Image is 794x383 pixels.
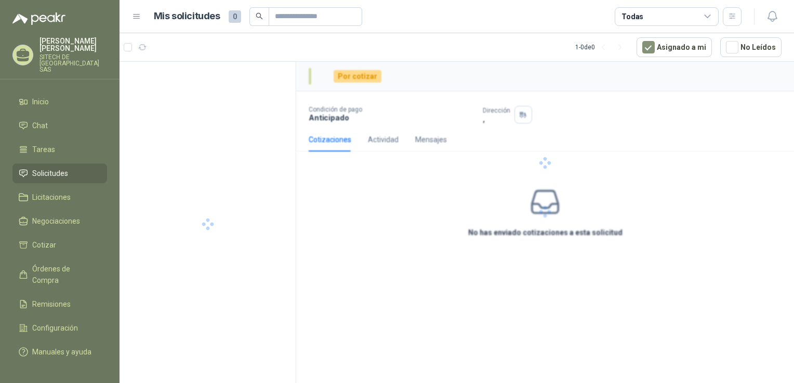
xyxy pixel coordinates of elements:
h1: Mis solicitudes [154,9,220,24]
a: Remisiones [12,294,107,314]
span: Manuales y ayuda [32,346,91,358]
img: Logo peakr [12,12,65,25]
div: 1 - 0 de 0 [575,39,628,56]
p: [PERSON_NAME] [PERSON_NAME] [39,37,107,52]
span: Chat [32,120,48,131]
a: Licitaciones [12,187,107,207]
a: Tareas [12,140,107,159]
span: Negociaciones [32,215,80,227]
span: 0 [229,10,241,23]
a: Solicitudes [12,163,107,183]
a: Negociaciones [12,211,107,231]
a: Configuración [12,318,107,338]
span: Inicio [32,96,49,107]
a: Chat [12,116,107,135]
a: Cotizar [12,235,107,255]
a: Manuales y ayuda [12,342,107,362]
span: Tareas [32,144,55,155]
span: Licitaciones [32,191,71,203]
span: Remisiones [32,298,71,310]
span: Solicitudes [32,168,68,179]
span: search [256,12,263,20]
span: Cotizar [32,239,56,251]
p: SITECH DE [GEOGRAPHIC_DATA] SAS [39,54,107,73]
div: Todas [621,11,643,22]
a: Inicio [12,92,107,112]
button: Asignado a mi [637,37,712,57]
a: Órdenes de Compra [12,259,107,290]
span: Configuración [32,322,78,334]
span: Órdenes de Compra [32,263,97,286]
button: No Leídos [720,37,782,57]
